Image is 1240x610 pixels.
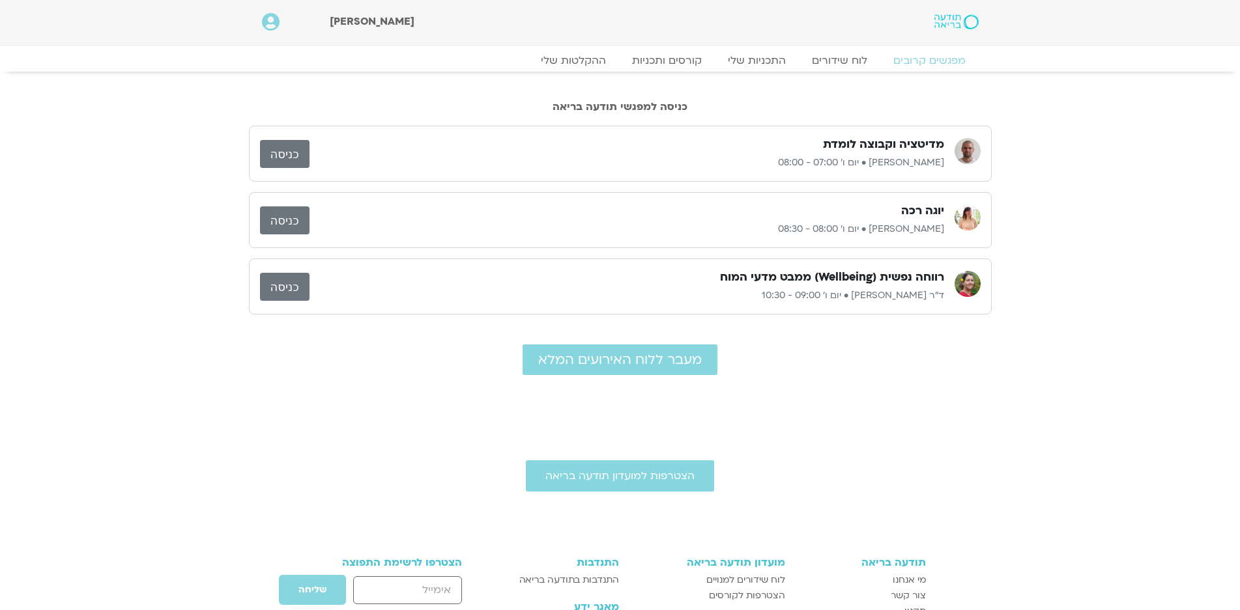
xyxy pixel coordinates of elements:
img: ד"ר נועה אלבלדה [955,271,981,297]
input: אימייל [353,576,462,604]
h3: רווחה נפשית (Wellbeing) ממבט מדעי המוח [720,270,944,285]
span: לוח שידורים למנויים [706,572,785,588]
span: מי אנחנו [893,572,926,588]
a: מי אנחנו [798,572,926,588]
a: כניסה [260,140,310,168]
a: מעבר ללוח האירועים המלא [523,344,717,375]
a: התכניות שלי [715,54,799,67]
button: שליחה [278,574,347,605]
img: דקל קנטי [955,138,981,164]
a: כניסה [260,273,310,301]
p: ד"ר [PERSON_NAME] • יום ו׳ 09:00 - 10:30 [310,288,944,303]
h3: יוגה רכה [901,203,944,219]
span: [PERSON_NAME] [330,14,414,29]
span: צור קשר [891,588,926,603]
span: שליחה [298,585,326,595]
a: קורסים ותכניות [619,54,715,67]
h3: הצטרפו לרשימת התפוצה [315,557,463,568]
a: התנדבות בתודעה בריאה [498,572,618,588]
span: התנדבות בתודעה בריאה [519,572,619,588]
a: ההקלטות שלי [528,54,619,67]
a: הצטרפות למועדון תודעה בריאה [526,460,714,492]
h3: מדיטציה וקבוצה לומדת [823,137,944,152]
h2: כניסה למפגשי תודעה בריאה [249,101,992,113]
span: הצטרפות למועדון תודעה בריאה [545,470,695,482]
a: לוח שידורים למנויים [632,572,785,588]
span: מעבר ללוח האירועים המלא [538,352,702,367]
nav: Menu [262,54,979,67]
a: לוח שידורים [799,54,880,67]
h3: מועדון תודעה בריאה [632,557,785,568]
a: מפגשים קרובים [880,54,979,67]
img: ענת מיכאליס [955,204,981,230]
p: [PERSON_NAME] • יום ו׳ 08:00 - 08:30 [310,221,944,237]
span: הצטרפות לקורסים [709,588,785,603]
h3: התנדבות [498,557,618,568]
a: צור קשר [798,588,926,603]
a: כניסה [260,206,310,234]
p: [PERSON_NAME] • יום ו׳ 07:00 - 08:00 [310,155,944,171]
a: הצטרפות לקורסים [632,588,785,603]
h3: תודעה בריאה [798,557,926,568]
